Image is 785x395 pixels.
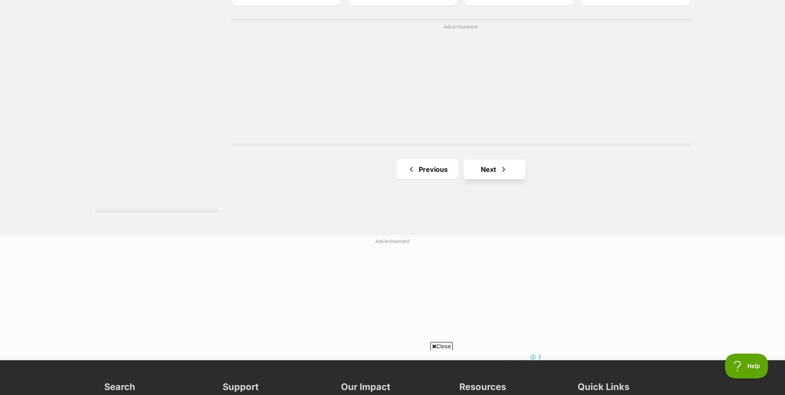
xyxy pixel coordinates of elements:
div: Advertisement [231,19,691,146]
iframe: Advertisement [260,34,662,137]
iframe: Help Scout Beacon - Open [725,354,768,378]
nav: Pagination [231,159,691,179]
span: Close [430,342,453,350]
iframe: Advertisement [242,354,543,391]
iframe: Advertisement [192,248,593,352]
a: Next page [463,159,526,179]
a: Previous page [396,159,459,179]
